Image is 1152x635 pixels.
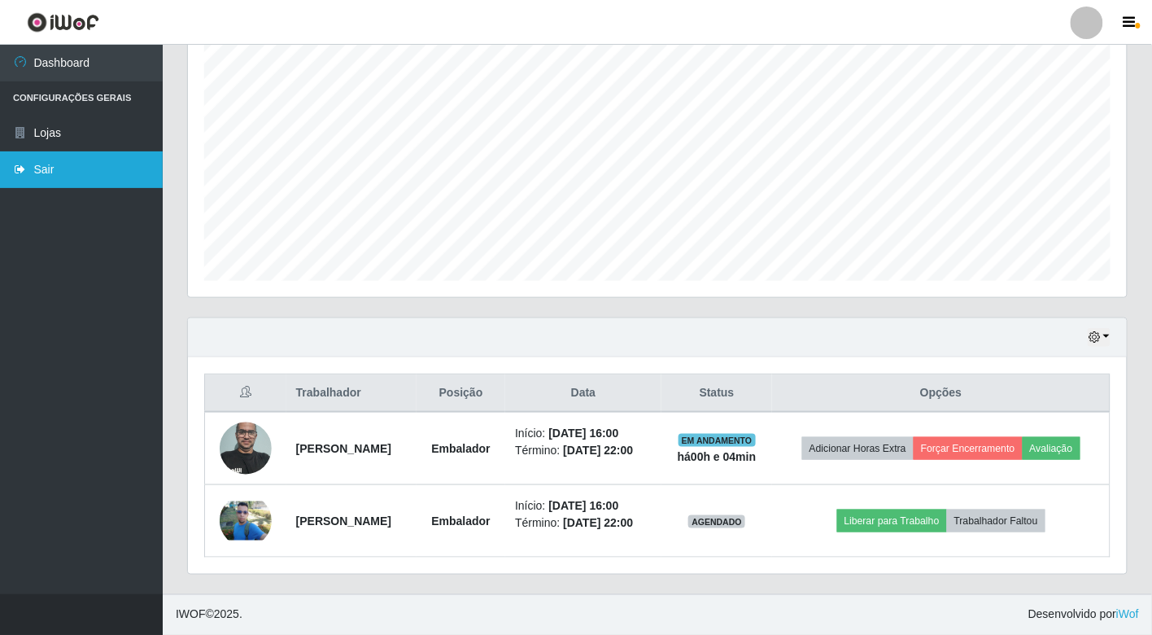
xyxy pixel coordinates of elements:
[563,516,633,529] time: [DATE] 22:00
[27,12,99,33] img: CoreUI Logo
[1028,607,1139,624] span: Desenvolvido por
[679,434,756,447] span: EM ANDAMENTO
[772,374,1110,413] th: Opções
[515,442,652,459] li: Término:
[548,499,618,512] time: [DATE] 16:00
[220,501,272,541] img: 1742358454044.jpeg
[176,608,206,621] span: IWOF
[515,497,652,515] li: Início:
[296,515,391,528] strong: [PERSON_NAME]
[296,442,391,455] strong: [PERSON_NAME]
[947,510,1045,532] button: Trabalhador Faltou
[914,437,1023,460] button: Forçar Encerramento
[176,607,242,624] span: © 2025 .
[417,374,505,413] th: Posição
[837,510,947,532] button: Liberar para Trabalho
[515,515,652,532] li: Término:
[563,444,633,457] time: [DATE] 22:00
[802,437,914,460] button: Adicionar Horas Extra
[505,374,661,413] th: Data
[548,427,618,440] time: [DATE] 16:00
[220,414,272,483] img: 1655148070426.jpeg
[1023,437,1080,460] button: Avaliação
[515,425,652,442] li: Início:
[688,515,745,528] span: AGENDADO
[1116,608,1139,621] a: iWof
[286,374,417,413] th: Trabalhador
[431,442,490,455] strong: Embalador
[431,515,490,528] strong: Embalador
[661,374,773,413] th: Status
[678,450,757,463] strong: há 00 h e 04 min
